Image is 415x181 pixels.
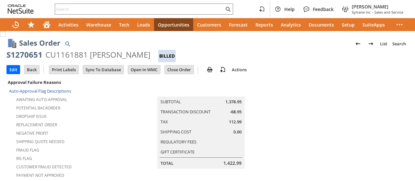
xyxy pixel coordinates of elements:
span: Forecast [229,22,248,28]
a: Activities [54,18,82,31]
span: 1,378.95 [225,99,242,105]
span: 112.99 [229,119,242,125]
a: Potential Backorder [16,105,60,111]
a: Setup [338,18,359,31]
img: add-record.svg [219,66,227,74]
a: SuiteApps [359,18,389,31]
a: Gift Certificate [160,149,195,155]
a: Transaction Discount [160,109,210,115]
input: Open In WMC [128,65,160,74]
a: Opportunities [154,18,193,31]
a: Warehouse [82,18,115,31]
a: Documents [305,18,338,31]
input: Print Labels [49,65,78,74]
a: Search [390,39,409,49]
div: S1270651 [6,50,42,60]
span: Analytics [281,22,301,28]
div: Billed [158,50,176,62]
input: Close Order [165,65,194,74]
span: Opportunities [158,22,189,28]
a: Actions [229,67,249,73]
caption: Summary [157,86,245,96]
a: Analytics [277,18,305,31]
span: Leads [137,22,150,28]
div: Approval Failure Reasons [6,78,125,86]
div: More menus [392,18,407,31]
a: Tech [115,18,133,31]
a: Negative Profit [16,130,48,136]
a: Total [160,160,173,166]
svg: Shortcuts [27,21,35,28]
span: Sales and Service [374,10,403,15]
a: Replacement Order [16,122,57,128]
span: Documents [309,22,334,28]
a: Regulatory Fees [160,139,196,145]
span: Reports [255,22,273,28]
a: Payment not approved [16,173,64,178]
img: Previous [354,40,362,48]
input: Search [55,5,224,13]
input: Sync To Database [83,65,124,74]
a: Awaiting Auto-Approval [16,97,67,102]
a: Reports [252,18,277,31]
span: Sylvane Inc [352,10,371,15]
a: Fraud Flag [16,147,39,153]
a: Dropship Issue [16,114,47,119]
div: CU1161881 [PERSON_NAME] [45,50,150,60]
span: 0.00 [233,129,242,135]
a: Shipping Cost [160,129,191,135]
a: Shipping Quote Needed [16,139,65,144]
span: Activities [58,22,78,28]
a: RIS flag [16,156,32,161]
span: Tech [119,22,129,28]
a: List [377,39,390,49]
img: Quick Find [64,40,71,48]
h1: Sales Order [19,38,60,48]
a: Leads [133,18,154,31]
div: Shortcuts [23,18,39,31]
a: Home [39,18,54,31]
svg: Search [224,5,232,13]
input: Back [24,65,39,74]
a: Forecast [225,18,252,31]
svg: logo [8,5,34,14]
span: Setup [342,22,355,28]
img: Next [367,40,375,48]
span: Help [284,6,295,12]
span: SuiteApps [362,22,385,28]
span: -68.95 [230,109,242,115]
span: Feedback [313,6,334,12]
span: Customers [197,22,221,28]
img: print.svg [206,66,214,74]
input: Edit [7,65,20,74]
span: - [372,10,373,15]
a: Tax [160,119,168,125]
span: 1,422.99 [223,160,242,166]
a: Recent Records [8,18,23,31]
svg: Home [43,21,51,28]
a: Subtotal [160,99,181,105]
a: Auto-Approval Flag Descriptions [9,88,71,94]
span: Warehouse [86,22,111,28]
span: [PERSON_NAME] [352,4,403,10]
a: Customers [193,18,225,31]
a: Customer Fraud Detected [16,164,72,170]
svg: Recent Records [12,21,19,28]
